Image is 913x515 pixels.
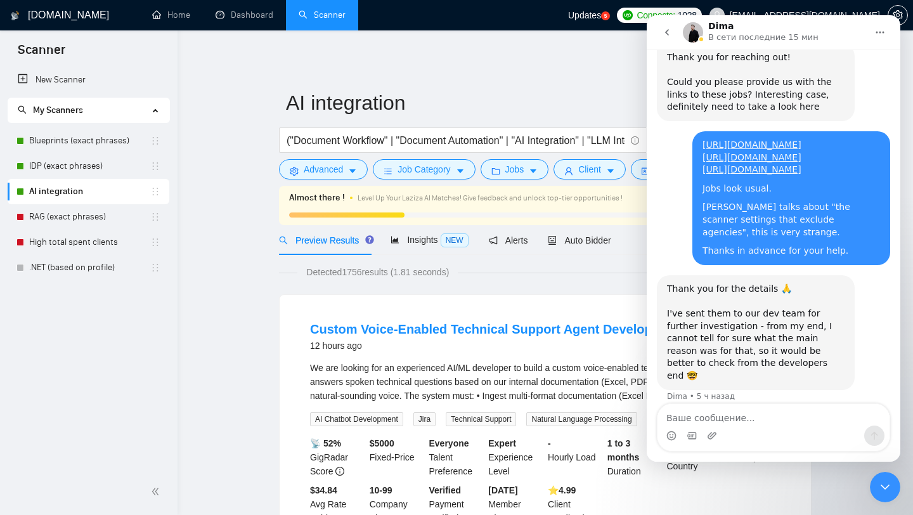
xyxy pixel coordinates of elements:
[888,5,908,25] button: setting
[150,186,160,197] span: holder
[8,230,169,255] li: High total spent clients
[367,436,427,478] div: Fixed-Price
[308,436,367,478] div: GigRadar Score
[290,166,299,176] span: setting
[8,128,169,153] li: Blueprints (exact phrases)
[391,235,468,245] span: Insights
[647,15,900,462] iframe: Intercom live chat
[870,472,900,502] iframe: Intercom live chat
[607,438,640,462] b: 1 to 3 months
[488,438,516,448] b: Expert
[441,233,469,247] span: NEW
[8,153,169,179] li: IDP (exact phrases)
[623,10,633,20] img: upwork-logo.png
[631,136,639,145] span: info-circle
[310,361,780,403] div: We are looking for an experienced AI/ML developer to build a custom voice-enabled technical suppo...
[297,265,458,279] span: Detected 1756 results (1.81 seconds)
[526,412,637,426] span: Natural Language Processing
[29,153,150,179] a: IDP (exact phrases)
[279,236,288,245] span: search
[150,237,160,247] span: holder
[289,191,345,205] span: Almost there !
[568,10,601,20] span: Updates
[529,166,538,176] span: caret-down
[888,10,908,20] a: setting
[287,133,625,148] input: Search Freelance Jobs...
[429,485,462,495] b: Verified
[33,105,83,115] span: My Scanners
[150,136,160,146] span: holder
[150,212,160,222] span: holder
[299,10,346,20] a: searchScanner
[216,10,273,20] a: dashboardDashboard
[8,41,75,67] span: Scanner
[373,159,475,179] button: barsJob Categorycaret-down
[481,159,549,179] button: folderJobscaret-down
[564,166,573,176] span: user
[456,166,465,176] span: caret-down
[150,161,160,171] span: holder
[310,363,778,401] span: We are looking for an experienced AI/ML developer to build a custom voice-enabled technical suppo...
[637,8,675,22] span: Connects:
[888,10,907,20] span: setting
[370,485,392,495] b: 10-99
[150,263,160,273] span: holder
[678,8,697,22] span: 1028
[384,166,392,176] span: bars
[548,236,557,245] span: robot
[364,234,375,245] div: Tooltip anchor
[370,438,394,448] b: $ 5000
[8,67,169,93] li: New Scanner
[29,179,150,204] a: AI integration
[18,105,27,114] span: search
[310,485,337,495] b: $34.84
[151,485,164,498] span: double-left
[310,412,403,426] span: AI Chatbot Development
[606,166,615,176] span: caret-down
[304,162,343,176] span: Advanced
[446,412,516,426] span: Technical Support
[554,159,626,179] button: userClientcaret-down
[29,128,150,153] a: Blueprints (exact phrases)
[18,67,159,93] a: New Scanner
[152,10,190,20] a: homeHome
[429,438,469,448] b: Everyone
[604,13,607,19] text: 5
[505,162,524,176] span: Jobs
[286,87,786,119] input: Scanner name...
[29,204,150,230] a: RAG (exact phrases)
[310,338,682,353] div: 12 hours ago
[29,230,150,255] a: High total spent clients
[335,467,344,476] span: info-circle
[605,436,664,478] div: Duration
[578,162,601,176] span: Client
[8,179,169,204] li: AI integration
[491,166,500,176] span: folder
[279,235,370,245] span: Preview Results
[8,204,169,230] li: RAG (exact phrases)
[358,193,623,202] span: Level Up Your Laziza AI Matches! Give feedback and unlock top-tier opportunities !
[279,159,368,179] button: settingAdvancedcaret-down
[310,322,682,336] a: Custom Voice-Enabled Technical Support Agent Development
